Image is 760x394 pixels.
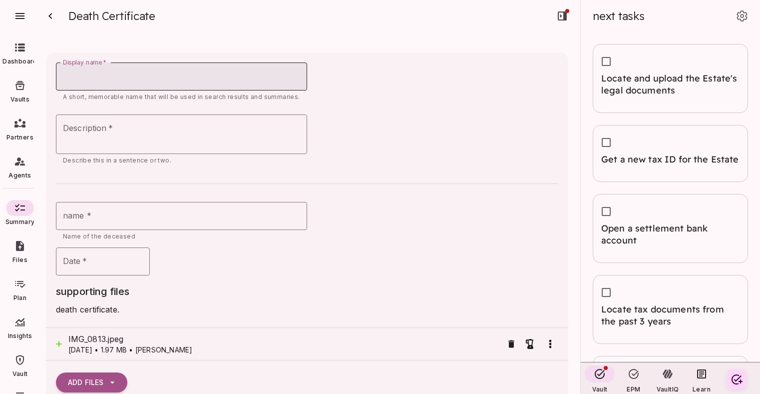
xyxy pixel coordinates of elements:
label: Display name [63,58,106,66]
span: supporting files [56,285,129,297]
span: Name of the deceased [63,232,135,240]
span: Locate and upload the Estate's legal documents [601,72,740,96]
span: Add Files [68,378,103,387]
span: Agents [8,171,31,179]
span: death certificate. [56,304,119,314]
span: Files [12,256,27,264]
p: [DATE] • 1.97 MB • [PERSON_NAME] [68,345,502,355]
span: Describe this in a sentence or two. [63,156,171,164]
span: IMG_0813.jpeg [68,333,502,345]
span: Learn [693,385,711,393]
span: Death Certificate [68,9,155,23]
span: Dashboard [2,57,37,65]
button: Remove [502,335,520,353]
span: next tasks [593,9,645,23]
span: EPM [627,385,640,393]
span: Plan [13,294,26,302]
span: VaultIQ [657,385,679,393]
span: Vault [592,385,608,393]
span: A short, memorable name that will be used in search results and summaries. [63,93,300,100]
span: Partners [6,133,33,141]
span: Summary [5,218,34,226]
span: Vaults [10,95,29,103]
button: Create your first task [727,369,747,389]
span: Open a settlement bank account [601,222,740,246]
div: IMG_0813.jpeg[DATE] • 1.97 MB • [PERSON_NAME] [46,328,568,360]
span: Locate tax documents from the past 3 years [601,303,740,327]
span: Insights [2,332,38,340]
span: Vault [12,370,28,378]
span: Get a new tax ID for the Estate [601,153,740,165]
button: Add Files [56,372,127,392]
